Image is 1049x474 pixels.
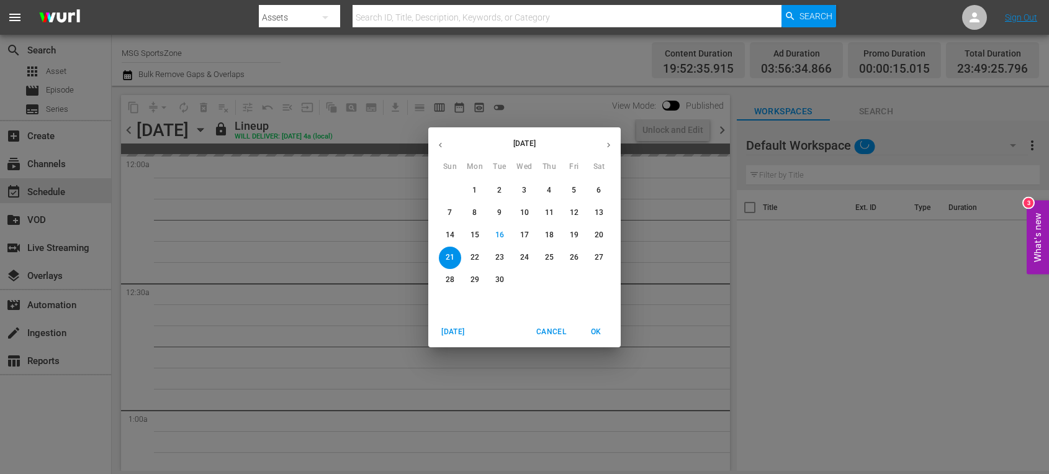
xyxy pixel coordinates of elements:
[520,207,529,218] p: 10
[588,224,610,247] button: 20
[439,161,461,173] span: Sun
[448,207,452,218] p: 7
[452,138,597,149] p: [DATE]
[799,5,832,27] span: Search
[513,224,536,247] button: 17
[538,202,561,224] button: 11
[495,230,504,240] p: 16
[547,185,551,196] p: 4
[597,185,601,196] p: 6
[1005,12,1037,22] a: Sign Out
[563,161,585,173] span: Fri
[563,202,585,224] button: 12
[1027,200,1049,274] button: Open Feedback Widget
[439,224,461,247] button: 14
[488,180,511,202] button: 2
[446,275,454,285] p: 28
[513,161,536,173] span: Wed
[472,185,477,196] p: 1
[495,275,504,285] p: 30
[595,230,603,240] p: 20
[538,247,561,269] button: 25
[538,180,561,202] button: 4
[439,269,461,291] button: 28
[464,224,486,247] button: 15
[513,202,536,224] button: 10
[570,252,579,263] p: 26
[495,252,504,263] p: 23
[488,202,511,224] button: 9
[563,180,585,202] button: 5
[497,207,502,218] p: 9
[545,230,554,240] p: 18
[1024,198,1033,207] div: 3
[488,224,511,247] button: 16
[7,10,22,25] span: menu
[472,207,477,218] p: 8
[464,202,486,224] button: 8
[464,269,486,291] button: 29
[446,252,454,263] p: 21
[538,161,561,173] span: Thu
[588,180,610,202] button: 6
[545,252,554,263] p: 25
[513,180,536,202] button: 3
[433,322,473,342] button: [DATE]
[572,185,576,196] p: 5
[470,230,479,240] p: 15
[570,230,579,240] p: 19
[438,326,468,339] span: [DATE]
[538,224,561,247] button: 18
[464,161,486,173] span: Mon
[588,247,610,269] button: 27
[595,207,603,218] p: 13
[513,247,536,269] button: 24
[439,202,461,224] button: 7
[536,326,566,339] span: Cancel
[470,252,479,263] p: 22
[520,252,529,263] p: 24
[520,230,529,240] p: 17
[464,180,486,202] button: 1
[576,322,616,342] button: OK
[446,230,454,240] p: 14
[439,247,461,269] button: 21
[488,247,511,269] button: 23
[470,275,479,285] p: 29
[522,185,526,196] p: 3
[570,207,579,218] p: 12
[595,252,603,263] p: 27
[488,161,511,173] span: Tue
[488,269,511,291] button: 30
[563,224,585,247] button: 19
[588,161,610,173] span: Sat
[581,326,611,339] span: OK
[563,247,585,269] button: 26
[497,185,502,196] p: 2
[30,3,89,32] img: ans4CAIJ8jUAAAAAAAAAAAAAAAAAAAAAAAAgQb4GAAAAAAAAAAAAAAAAAAAAAAAAJMjXAAAAAAAAAAAAAAAAAAAAAAAAgAT5G...
[588,202,610,224] button: 13
[531,322,571,342] button: Cancel
[464,247,486,269] button: 22
[545,207,554,218] p: 11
